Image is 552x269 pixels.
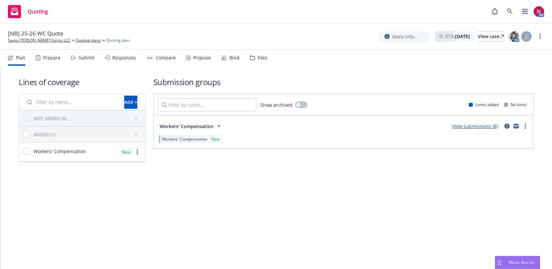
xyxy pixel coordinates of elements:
[119,148,133,156] div: New
[478,32,504,41] div: View case
[512,122,520,130] a: mail
[162,136,207,142] span: Workers' Compensation
[8,30,63,37] span: [NB] 25-26 WC Quote
[536,33,544,40] a: more
[23,96,120,109] input: Filter by name...
[469,102,499,107] div: Limits added
[112,55,136,60] div: Responses
[521,122,529,130] a: more
[509,259,535,265] span: Nova Assist
[106,37,129,43] span: Quoting plan
[258,55,267,60] div: Files
[193,55,211,60] div: Propose
[503,122,511,130] a: circleInformation
[124,96,137,108] div: Add
[133,148,141,156] a: more
[210,136,221,142] div: New
[446,33,470,40] span: ETA :
[509,31,519,42] img: photo
[160,123,214,130] span: Workers' Compensation
[495,256,540,269] button: Nova Assist
[504,102,527,107] div: No limits
[478,31,504,42] a: View case
[34,115,67,122] div: NOT ADDED (0)
[34,129,141,140] button: ADDED (1)
[495,256,503,269] div: Drag to move
[156,55,176,60] div: Compare
[379,31,430,42] button: More info...
[43,55,60,60] div: Prepare
[19,77,146,87] h1: Lines of coverage
[392,33,418,40] span: More info...
[124,96,137,109] button: Add
[158,98,256,111] input: Filter by name...
[158,120,225,133] button: Workers' Compensation
[503,5,517,18] a: Search
[34,148,86,155] span: Workers' Compensation
[8,37,70,43] a: Santa [PERSON_NAME] Farms LLC
[452,123,498,129] a: View submissions (8)
[518,5,532,18] a: Switch app
[34,131,56,138] div: ADDED (1)
[28,9,48,14] span: Quoting
[76,37,101,43] a: Quoting plans
[5,2,51,21] a: Quoting
[229,55,240,60] div: Bind
[16,55,25,60] div: Plan
[153,77,534,87] h1: Submission groups
[79,55,94,60] div: Submit
[34,113,141,123] button: NOT ADDED (0)
[534,6,544,17] img: photo
[455,33,470,39] strong: [DATE]
[488,5,501,18] a: Report a Bug
[260,101,292,108] span: Show archived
